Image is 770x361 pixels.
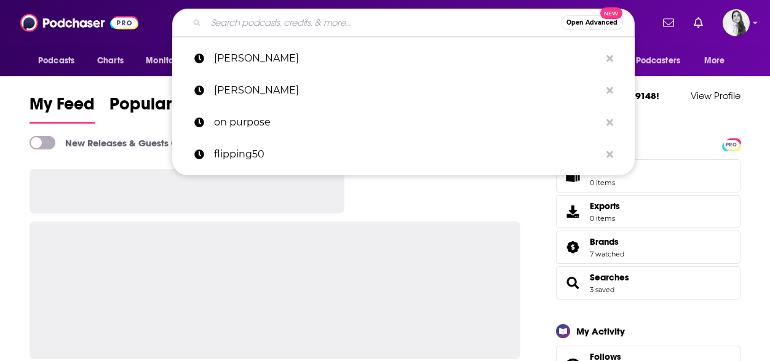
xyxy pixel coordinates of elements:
[109,93,214,122] span: Popular Feed
[214,106,600,138] p: on purpose
[30,93,95,124] a: My Feed
[109,93,214,124] a: Popular Feed
[560,274,585,292] a: Searches
[137,49,205,73] button: open menu
[723,9,750,36] button: Show profile menu
[590,200,620,212] span: Exports
[590,236,619,247] span: Brands
[689,12,708,33] a: Show notifications dropdown
[214,138,600,170] p: flipping50
[97,52,124,69] span: Charts
[560,167,585,184] span: Lists
[206,13,561,33] input: Search podcasts, credits, & more...
[696,49,740,73] button: open menu
[576,325,625,337] div: My Activity
[38,52,74,69] span: Podcasts
[30,136,191,149] a: New Releases & Guests Only
[214,42,600,74] p: ben greenfield
[724,139,739,148] a: PRO
[600,7,622,19] span: New
[723,9,750,36] img: User Profile
[556,231,740,264] span: Brands
[621,52,680,69] span: For Podcasters
[566,20,617,26] span: Open Advanced
[556,195,740,228] a: Exports
[20,11,138,34] img: Podchaser - Follow, Share and Rate Podcasts
[172,9,635,37] div: Search podcasts, credits, & more...
[724,140,739,149] span: PRO
[723,9,750,36] span: Logged in as justina19148
[613,49,698,73] button: open menu
[556,159,740,192] a: Lists
[590,236,624,247] a: Brands
[172,42,635,74] a: [PERSON_NAME]
[590,250,624,258] a: 7 watched
[590,272,629,283] a: Searches
[172,74,635,106] a: [PERSON_NAME]
[146,52,189,69] span: Monitoring
[590,178,615,187] span: 0 items
[172,106,635,138] a: on purpose
[704,52,725,69] span: More
[590,214,620,223] span: 0 items
[556,266,740,300] span: Searches
[30,93,95,122] span: My Feed
[590,285,614,294] a: 3 saved
[560,239,585,256] a: Brands
[561,15,623,30] button: Open AdvancedNew
[658,12,679,33] a: Show notifications dropdown
[89,49,131,73] a: Charts
[172,138,635,170] a: flipping50
[691,90,740,101] a: View Profile
[560,203,585,220] span: Exports
[214,74,600,106] p: mel robbins
[30,49,90,73] button: open menu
